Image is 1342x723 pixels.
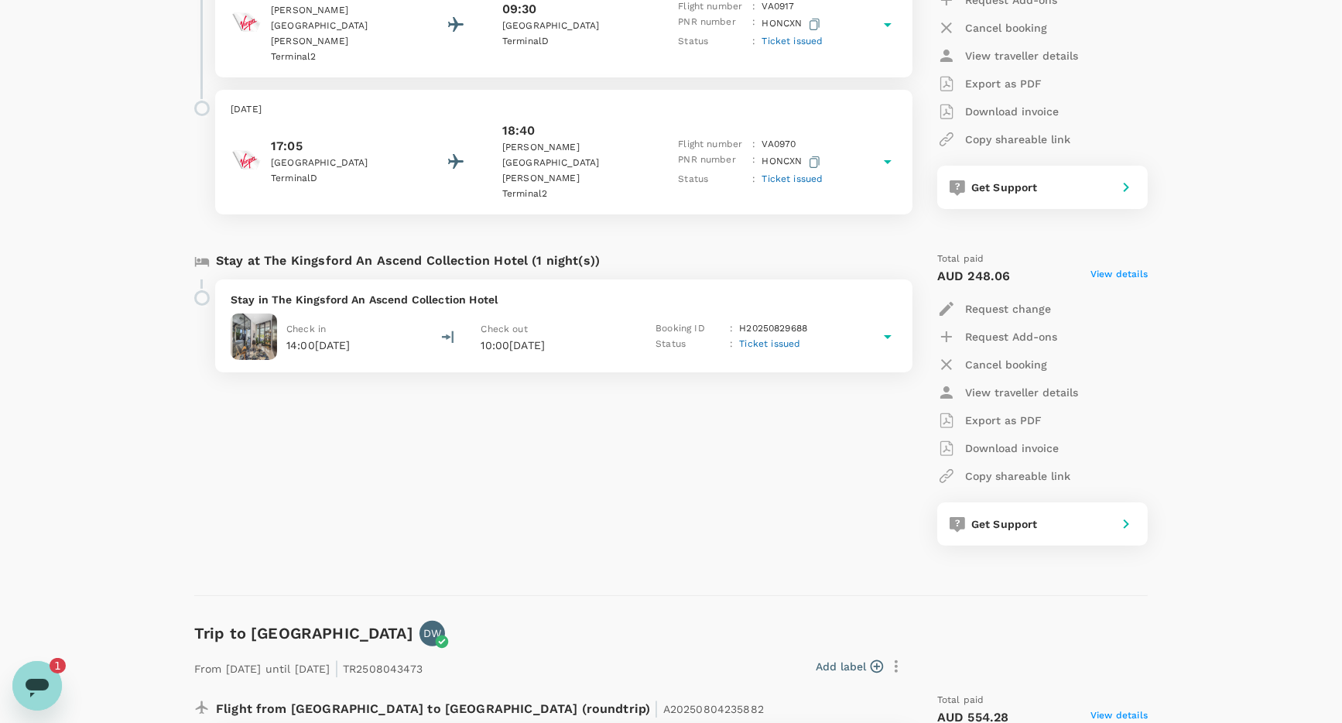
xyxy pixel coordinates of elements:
[678,15,746,34] p: PNR number
[937,351,1047,379] button: Cancel booking
[656,337,724,352] p: Status
[965,468,1070,484] p: Copy shareable link
[762,173,823,184] span: Ticket issued
[965,413,1042,428] p: Export as PDF
[762,36,823,46] span: Ticket issued
[965,329,1057,344] p: Request Add-ons
[502,34,642,50] p: Terminal D
[937,379,1078,406] button: View traveller details
[271,171,410,187] p: Terminal D
[730,321,733,337] p: :
[216,693,764,721] p: Flight from [GEOGRAPHIC_DATA] to [GEOGRAPHIC_DATA] (roundtrip)
[50,658,80,673] iframe: Number of unread messages
[937,267,1011,286] p: AUD 248.06
[12,661,62,711] iframe: Button to launch messaging window, 1 unread message
[423,625,441,641] p: DW
[271,3,410,50] p: [PERSON_NAME][GEOGRAPHIC_DATA][PERSON_NAME]
[937,434,1059,462] button: Download invoice
[965,357,1047,372] p: Cancel booking
[231,292,897,307] p: Stay in The Kingsford An Ascend Collection Hotel
[739,321,807,337] p: H20250829688
[678,172,746,187] p: Status
[739,338,800,349] span: Ticket issued
[271,156,410,171] p: [GEOGRAPHIC_DATA]
[937,462,1070,490] button: Copy shareable link
[654,697,659,719] span: |
[752,152,755,172] p: :
[937,98,1059,125] button: Download invoice
[231,102,897,118] p: [DATE]
[502,19,642,34] p: [GEOGRAPHIC_DATA]
[965,385,1078,400] p: View traveller details
[937,14,1047,42] button: Cancel booking
[965,48,1078,63] p: View traveller details
[816,659,883,674] button: Add label
[937,323,1057,351] button: Request Add-ons
[271,137,410,156] p: 17:05
[937,70,1042,98] button: Export as PDF
[334,657,339,679] span: |
[965,20,1047,36] p: Cancel booking
[752,137,755,152] p: :
[762,137,796,152] p: VA 0970
[752,172,755,187] p: :
[762,152,823,172] p: HONCXN
[730,337,733,352] p: :
[1090,267,1148,286] span: View details
[271,50,410,65] p: Terminal 2
[502,122,536,140] p: 18:40
[663,703,764,715] span: A20250804235882
[965,104,1059,119] p: Download invoice
[678,152,746,172] p: PNR number
[965,132,1070,147] p: Copy shareable link
[752,34,755,50] p: :
[937,42,1078,70] button: View traveller details
[286,338,351,353] p: 14:00[DATE]
[231,314,277,360] img: The Kingsford An Ascend Collection Hotel
[216,252,600,270] p: Stay at The Kingsford An Ascend Collection Hotel (1 night(s))
[971,181,1038,194] span: Get Support
[937,252,984,267] span: Total paid
[286,324,326,334] span: Check in
[481,324,528,334] span: Check out
[752,15,755,34] p: :
[937,693,984,708] span: Total paid
[965,76,1042,91] p: Export as PDF
[678,34,746,50] p: Status
[937,406,1042,434] button: Export as PDF
[502,140,642,187] p: [PERSON_NAME][GEOGRAPHIC_DATA][PERSON_NAME]
[937,125,1070,153] button: Copy shareable link
[762,15,823,34] p: HONCXN
[502,187,642,202] p: Terminal 2
[231,145,262,176] img: Virgin Australia
[965,301,1051,317] p: Request change
[678,137,746,152] p: Flight number
[656,321,724,337] p: Booking ID
[194,653,423,680] p: From [DATE] until [DATE] TR2508043473
[971,518,1038,530] span: Get Support
[194,621,413,646] h6: Trip to [GEOGRAPHIC_DATA]
[481,338,628,353] p: 10:00[DATE]
[231,7,262,38] img: Virgin Australia
[965,440,1059,456] p: Download invoice
[937,295,1051,323] button: Request change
